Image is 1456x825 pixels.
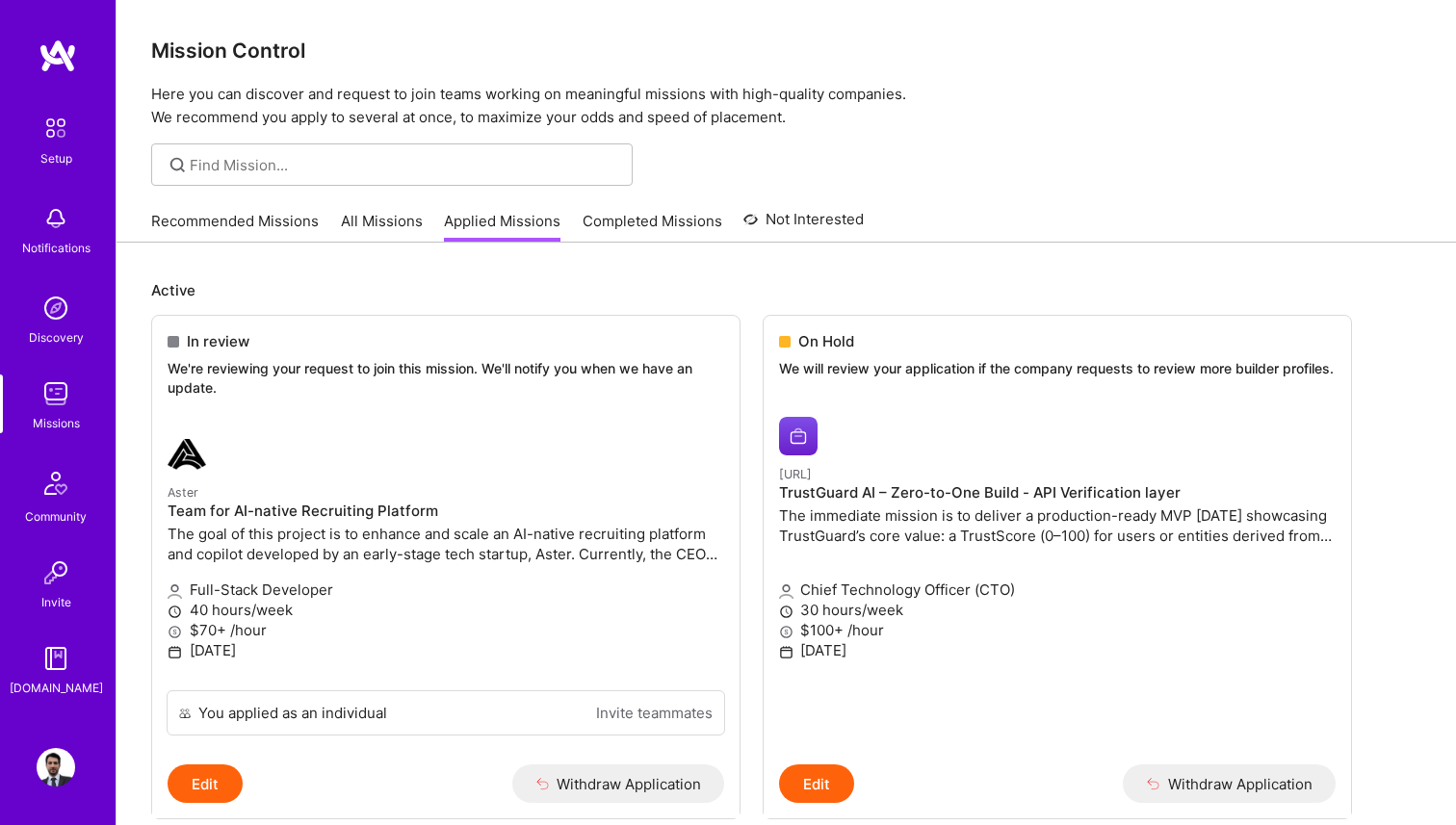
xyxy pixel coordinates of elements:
[37,374,75,413] img: teamwork
[151,211,319,243] a: Recommended Missions
[152,420,740,690] a: Aster company logoAsterTeam for AI-native Recruiting PlatformThe goal of this project is to enhan...
[33,460,79,506] img: Community
[779,580,1336,600] p: Chief Technology Officer (CTO)
[168,524,724,564] p: The goal of this project is to enhance and scale an AI-native recruiting platform and copilot dev...
[779,764,854,803] button: Edit
[36,108,76,148] img: setup
[168,640,724,660] p: [DATE]
[168,584,182,599] i: icon Applicant
[168,359,724,397] p: We're reviewing your request to join this mission. We'll notify you when we have an update.
[168,645,182,659] i: icon Calendar
[779,467,812,481] small: [URL]
[764,401,1351,765] a: Trustguard.ai company logo[URL]TrustGuard AI – Zero-to-One Build - API Verification layerThe imme...
[779,584,793,599] i: icon Applicant
[779,640,1336,660] p: [DATE]
[37,554,75,592] img: Invite
[151,39,1421,63] h3: Mission Control
[41,592,71,612] div: Invite
[779,600,1336,620] p: 30 hours/week
[33,413,80,433] div: Missions
[596,703,713,723] a: Invite teammates
[341,211,423,243] a: All Missions
[444,211,560,243] a: Applied Missions
[743,208,864,243] a: Not Interested
[168,503,724,520] h4: Team for AI-native Recruiting Platform
[168,600,724,620] p: 40 hours/week
[168,625,182,639] i: icon MoneyGray
[37,748,75,786] img: User Avatar
[151,83,1421,129] p: Here you can discover and request to join teams working on meaningful missions with high-quality ...
[168,485,198,500] small: Aster
[168,620,724,640] p: $70+ /hour
[190,155,618,175] input: Find Mission...
[779,484,1336,502] h4: TrustGuard AI – Zero-to-One Build - API Verification layer
[151,280,1421,300] p: Active
[779,620,1336,640] p: $100+ /hour
[168,580,724,600] p: Full-Stack Developer
[798,331,854,351] span: On Hold
[198,703,387,723] div: You applied as an individual
[29,327,84,348] div: Discovery
[32,748,80,786] a: User Avatar
[779,417,818,455] img: Trustguard.ai company logo
[779,645,793,659] i: icon Calendar
[37,289,75,327] img: discovery
[187,331,249,351] span: In review
[22,238,91,258] div: Notifications
[37,639,75,678] img: guide book
[779,625,793,639] i: icon MoneyGray
[779,505,1336,546] p: The immediate mission is to deliver a production-ready MVP [DATE] showcasing TrustGuard’s core va...
[1123,764,1336,803] button: Withdraw Application
[779,605,793,619] i: icon Clock
[25,506,87,527] div: Community
[583,211,722,243] a: Completed Missions
[168,605,182,619] i: icon Clock
[168,435,206,474] img: Aster company logo
[512,764,725,803] button: Withdraw Application
[10,678,103,698] div: [DOMAIN_NAME]
[37,199,75,238] img: bell
[39,39,77,73] img: logo
[167,154,189,176] i: icon SearchGrey
[168,764,243,803] button: Edit
[779,359,1336,378] p: We will review your application if the company requests to review more builder profiles.
[40,148,72,168] div: Setup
